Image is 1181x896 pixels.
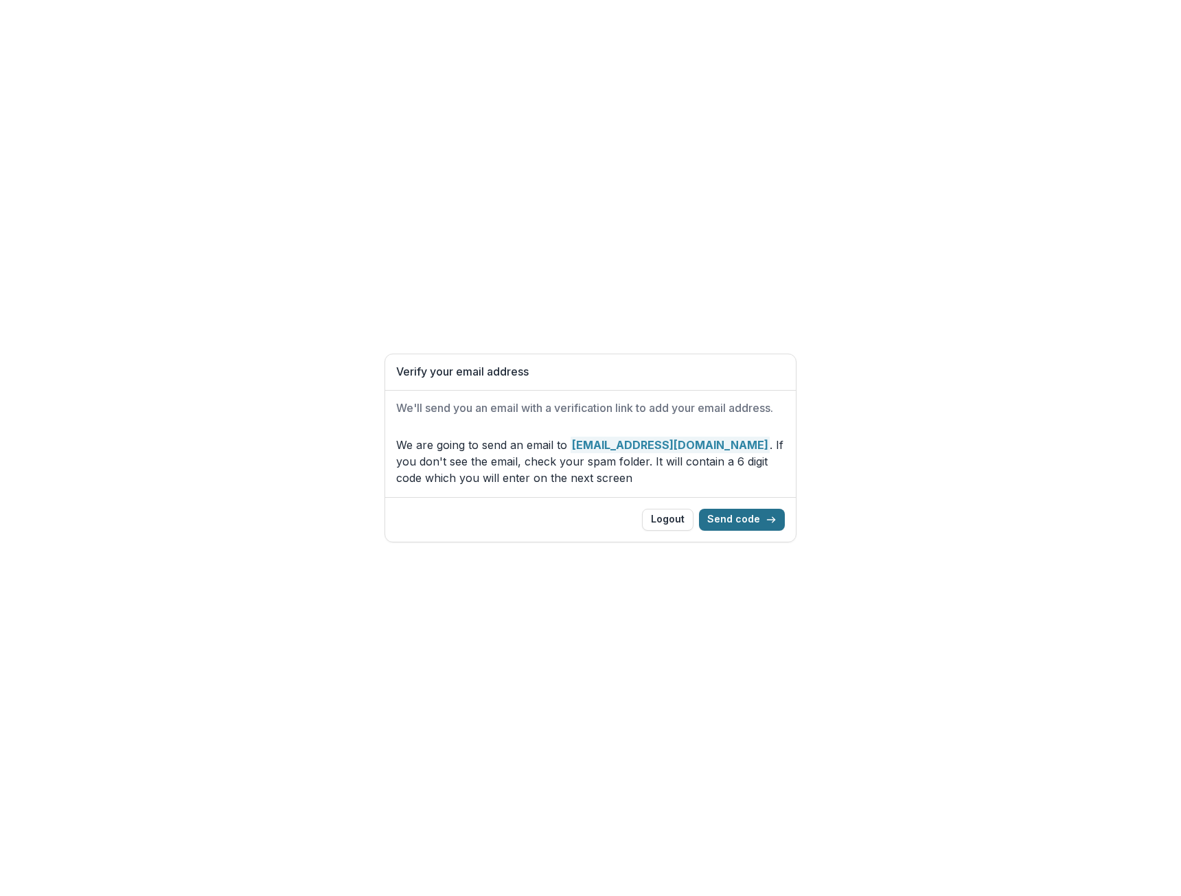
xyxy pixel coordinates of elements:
[642,509,693,531] button: Logout
[699,509,785,531] button: Send code
[396,437,785,486] p: We are going to send an email to . If you don't see the email, check your spam folder. It will co...
[571,437,770,453] strong: [EMAIL_ADDRESS][DOMAIN_NAME]
[396,365,785,378] h1: Verify your email address
[396,402,785,415] h2: We'll send you an email with a verification link to add your email address.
